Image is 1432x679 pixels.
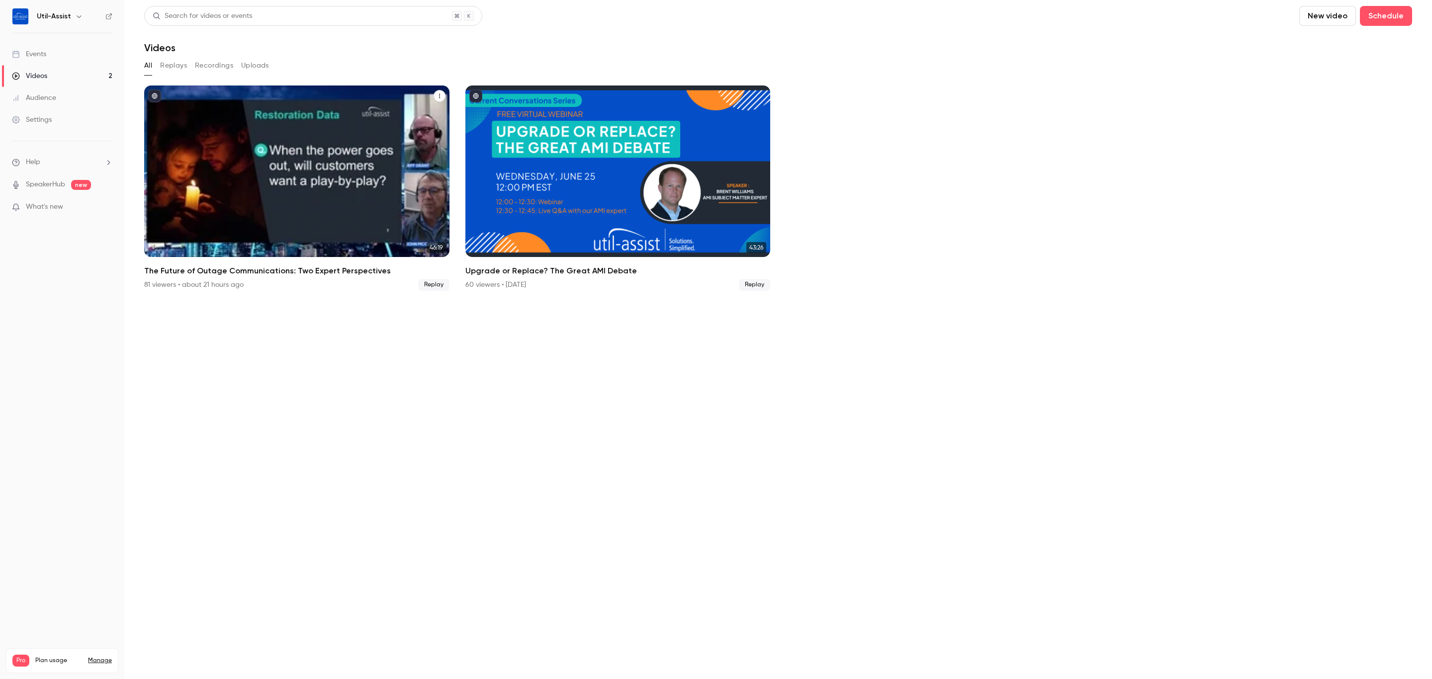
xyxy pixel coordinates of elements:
[241,58,269,74] button: Uploads
[71,180,91,190] span: new
[465,85,771,291] li: Upgrade or Replace? The Great AMI Debate
[144,85,449,291] li: The Future of Outage Communications: Two Expert Perspectives
[144,85,449,291] a: 46:19The Future of Outage Communications: Two Expert Perspectives81 viewers • about 21 hours agoR...
[26,157,40,168] span: Help
[37,11,71,21] h6: Util-Assist
[1360,6,1412,26] button: Schedule
[12,49,46,59] div: Events
[12,115,52,125] div: Settings
[746,242,766,253] span: 43:26
[469,89,482,102] button: published
[12,93,56,103] div: Audience
[465,265,771,277] h2: Upgrade or Replace? The Great AMI Debate
[739,279,770,291] span: Replay
[144,265,449,277] h2: The Future of Outage Communications: Two Expert Perspectives
[465,85,771,291] a: 43:26Upgrade or Replace? The Great AMI Debate60 viewers • [DATE]Replay
[144,280,244,290] div: 81 viewers • about 21 hours ago
[195,58,233,74] button: Recordings
[160,58,187,74] button: Replays
[26,179,65,190] a: SpeakerHub
[144,42,176,54] h1: Videos
[12,8,28,24] img: Util-Assist
[427,242,446,253] span: 46:19
[148,89,161,102] button: published
[153,11,252,21] div: Search for videos or events
[12,157,112,168] li: help-dropdown-opener
[26,202,63,212] span: What's new
[35,657,82,665] span: Plan usage
[418,279,449,291] span: Replay
[144,6,1412,673] section: Videos
[88,657,112,665] a: Manage
[12,71,47,81] div: Videos
[465,280,526,290] div: 60 viewers • [DATE]
[1299,6,1356,26] button: New video
[144,85,1412,291] ul: Videos
[144,58,152,74] button: All
[12,655,29,667] span: Pro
